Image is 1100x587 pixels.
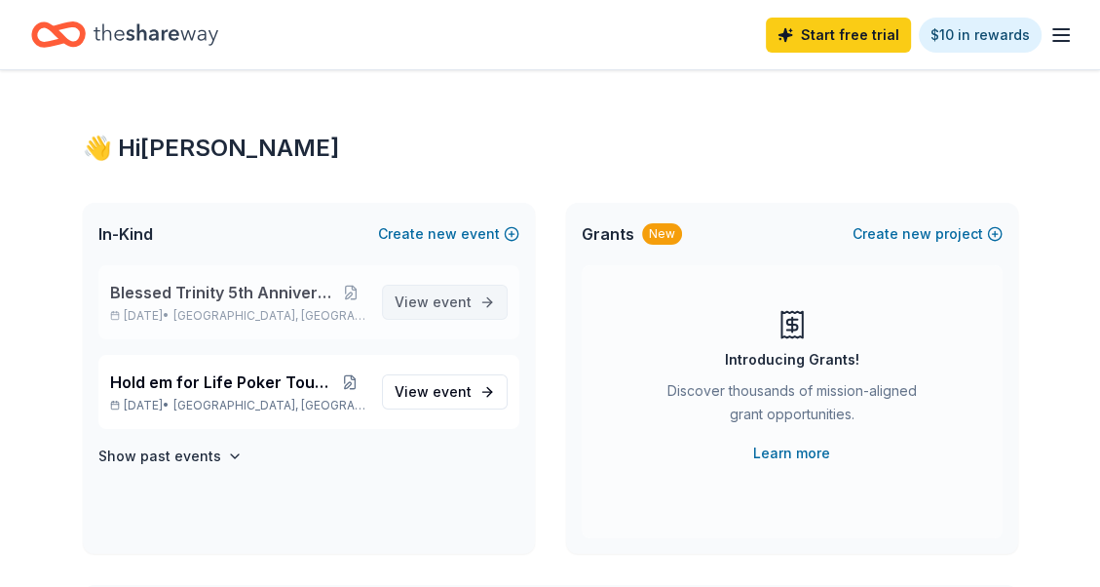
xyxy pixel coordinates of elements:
span: [GEOGRAPHIC_DATA], [GEOGRAPHIC_DATA] [173,398,365,413]
a: Learn more [753,442,830,465]
p: [DATE] • [110,398,366,413]
button: Show past events [98,445,243,468]
span: new [428,222,457,246]
a: View event [382,374,508,410]
span: Hold em for Life Poker Tournament [110,371,334,394]
div: Discover thousands of mission-aligned grant opportunities. [660,379,925,434]
div: New [642,223,682,245]
span: event [433,293,472,310]
button: Createnewevent [378,222,519,246]
a: View event [382,285,508,320]
a: Home [31,12,218,58]
span: View [395,380,472,404]
h4: Show past events [98,445,221,468]
span: Grants [582,222,634,246]
span: In-Kind [98,222,153,246]
span: Blessed Trinity 5th Anniversary Bingo [110,281,336,304]
span: new [902,222,931,246]
p: [DATE] • [110,308,366,324]
span: event [433,383,472,400]
span: [GEOGRAPHIC_DATA], [GEOGRAPHIC_DATA] [173,308,365,324]
button: Createnewproject [853,222,1003,246]
div: Introducing Grants! [725,348,859,372]
span: View [395,291,472,314]
a: Start free trial [766,18,911,53]
div: 👋 Hi [PERSON_NAME] [83,133,1018,164]
a: $10 in rewards [919,18,1042,53]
